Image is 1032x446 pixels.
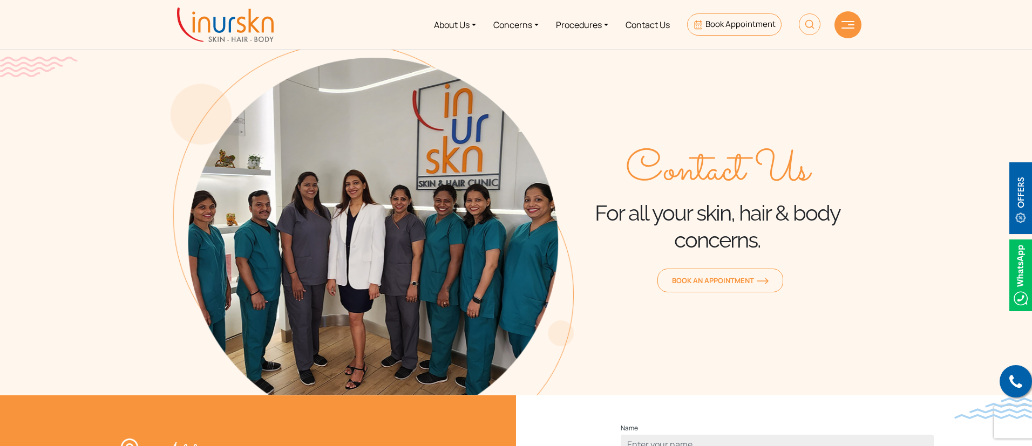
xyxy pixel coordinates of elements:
[617,4,678,45] a: Contact Us
[687,13,782,36] a: Book Appointment
[841,21,854,29] img: hamLine.svg
[757,278,769,284] img: orange-arrow
[672,276,769,285] span: Book an Appointment
[621,422,638,435] label: Name
[171,43,574,395] img: about-the-team-img
[1009,268,1032,280] a: Whatsappicon
[1009,162,1032,234] img: offerBt
[1009,239,1032,311] img: Whatsappicon
[425,4,485,45] a: About Us
[705,18,776,30] span: Book Appointment
[547,4,617,45] a: Procedures
[177,8,274,42] img: inurskn-logo
[954,397,1032,419] img: bluewave
[574,147,861,253] div: For all your skin, hair & body concerns.
[626,147,810,195] span: Contact Us
[657,269,783,292] a: Book an Appointmentorange-arrow
[799,13,820,35] img: HeaderSearch
[485,4,547,45] a: Concerns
